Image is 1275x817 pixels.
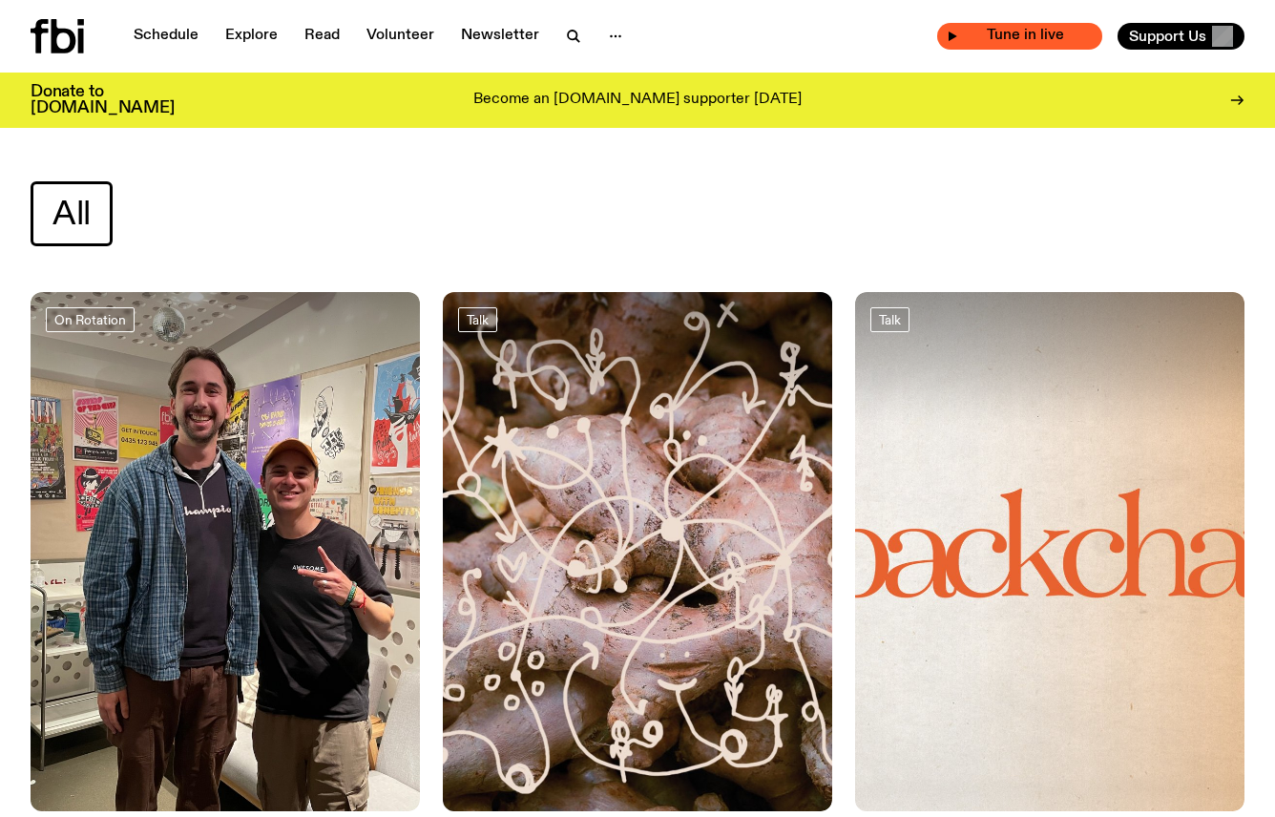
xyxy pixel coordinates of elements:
[293,23,351,50] a: Read
[214,23,289,50] a: Explore
[1118,23,1244,50] button: Support Us
[355,23,446,50] a: Volunteer
[122,23,210,50] a: Schedule
[449,23,551,50] a: Newsletter
[879,312,901,326] span: Talk
[1129,28,1206,45] span: Support Us
[937,23,1102,50] button: On AirDeep WebTune in live
[31,84,175,116] h3: Donate to [DOMAIN_NAME]
[54,312,126,326] span: On Rotation
[467,312,489,326] span: Talk
[31,292,420,811] img: DOBBY and Ben in the fbi.radio studio, standing in front of some tour posters
[958,29,1093,43] span: Tune in live
[52,196,91,233] span: All
[458,307,497,332] a: Talk
[870,307,909,332] a: Talk
[443,292,832,811] img: A close up picture of a bunch of ginger roots. Yellow squiggles with arrows, hearts and dots are ...
[46,307,135,332] a: On Rotation
[473,92,802,109] p: Become an [DOMAIN_NAME] supporter [DATE]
